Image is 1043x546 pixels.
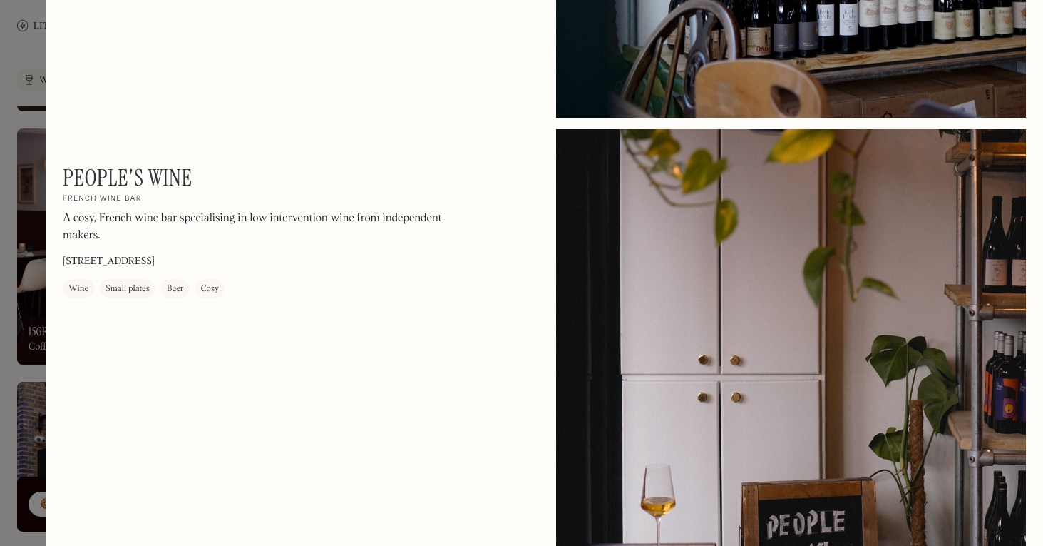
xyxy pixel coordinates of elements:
[201,282,219,296] div: Cosy
[63,254,155,269] p: [STREET_ADDRESS]
[106,282,150,296] div: Small plates
[63,194,142,204] h2: French wine bar
[167,282,184,296] div: Beer
[63,164,192,191] h1: People's Wine
[63,210,448,244] p: A cosy, French wine bar specialising in low intervention wine from independent makers.
[68,282,88,296] div: Wine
